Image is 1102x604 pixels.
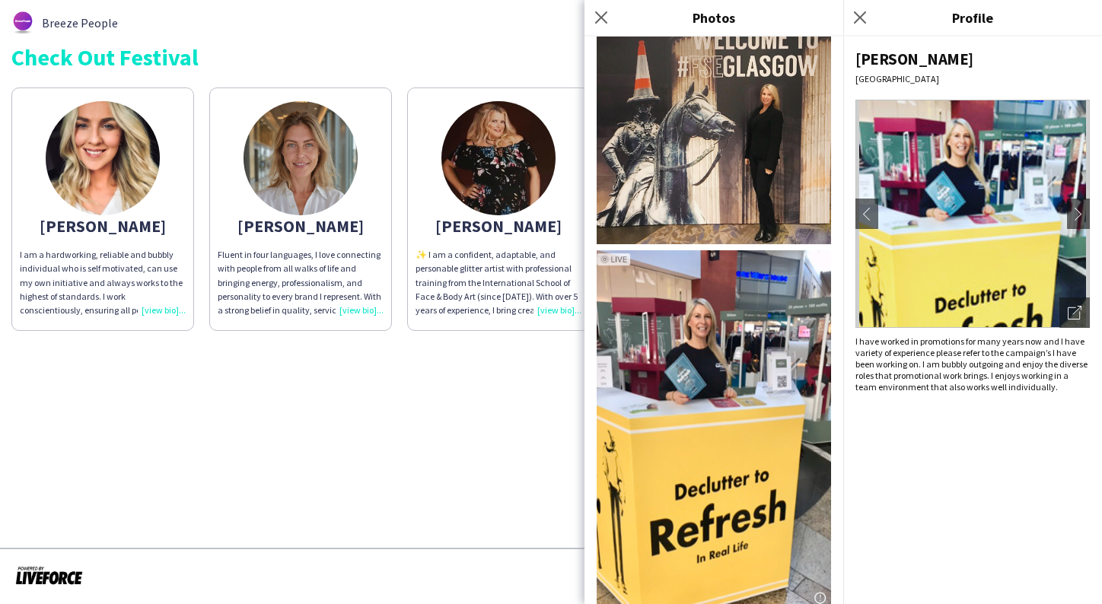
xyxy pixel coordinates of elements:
h3: Profile [843,8,1102,27]
img: thumb-934fc933-7b39-4d7f-9a17-4f4ee567e01e.jpg [244,101,358,215]
div: [PERSON_NAME] [20,219,186,233]
p: Fluent in four languages, I love connecting with people from all walks of life and bringing energ... [218,248,384,317]
img: thumb-5e2029389df04.jpg [441,101,556,215]
img: Powered by Liveforce [15,564,83,586]
img: Crew avatar or photo [855,100,1090,328]
div: [PERSON_NAME] [218,219,384,233]
div: Open photos pop-in [1059,297,1090,328]
img: thumb-62876bd588459.png [11,11,34,34]
div: [PERSON_NAME] [855,49,1090,69]
span: Breeze People [42,16,118,30]
div: I have worked in promotions for many years now and I have variety of experience please refer to t... [855,335,1090,393]
p: ✨ I am a confident, adaptable, and personable glitter artist with professional training from the ... [416,248,581,317]
div: I am a hardworking, reliable and bubbly individual who is self motivated, can use my own initiati... [20,248,186,317]
img: Crew photo 341722 [597,14,831,244]
img: thumb-32178385-b85a-4472-947c-8fd21921e651.jpg [46,101,160,215]
div: Check Out Festival [11,46,1091,68]
div: [PERSON_NAME] [416,219,581,233]
div: [GEOGRAPHIC_DATA] [855,73,1090,84]
h3: Photos [584,8,843,27]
